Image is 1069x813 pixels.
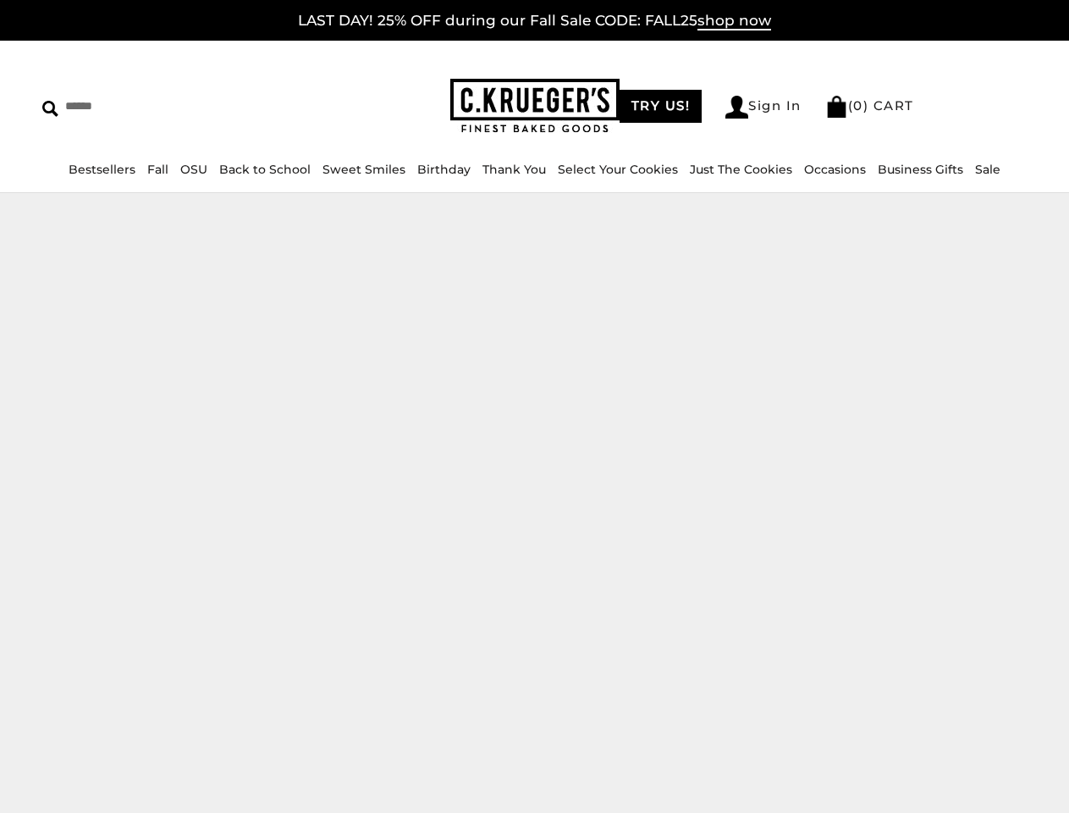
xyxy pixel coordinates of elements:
img: Bag [825,96,848,118]
a: (0) CART [825,97,914,113]
input: Search [42,93,267,119]
img: Search [42,101,58,117]
a: Back to School [219,162,311,177]
a: Select Your Cookies [558,162,678,177]
a: LAST DAY! 25% OFF during our Fall Sale CODE: FALL25shop now [298,12,771,30]
img: Account [725,96,748,119]
span: shop now [697,12,771,30]
a: Sweet Smiles [322,162,405,177]
a: Business Gifts [878,162,963,177]
a: Sale [975,162,1000,177]
a: Occasions [804,162,866,177]
span: 0 [853,97,863,113]
a: Fall [147,162,168,177]
a: Sign In [725,96,802,119]
a: Just The Cookies [690,162,792,177]
a: Bestsellers [69,162,135,177]
a: OSU [180,162,207,177]
a: TRY US! [620,90,703,123]
a: Thank You [482,162,546,177]
img: C.KRUEGER'S [450,79,620,134]
a: Birthday [417,162,471,177]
